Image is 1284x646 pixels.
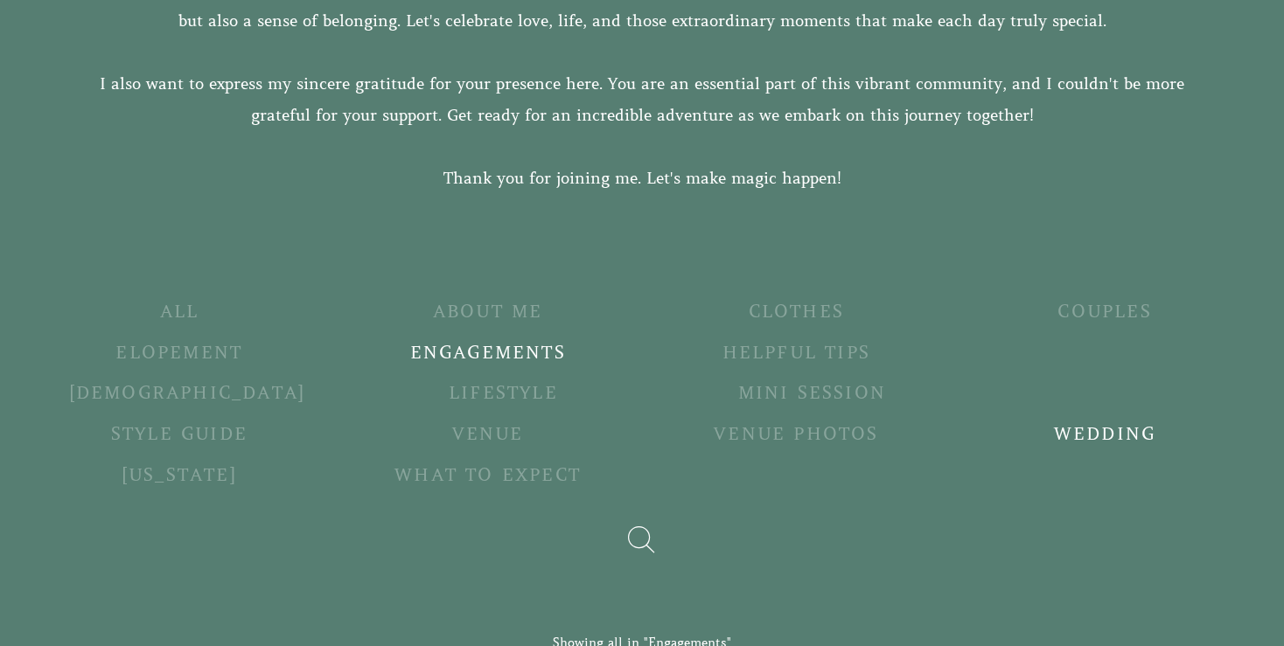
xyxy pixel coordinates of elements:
[69,342,290,365] a: Elopement
[393,382,614,406] a: lifestyle
[377,342,598,365] a: Engagements
[69,423,290,447] a: Style Guide
[69,464,290,488] a: [US_STATE]
[686,423,907,447] a: Venue Photos
[377,423,598,447] a: Venue
[686,301,907,324] a: Clothes
[701,382,923,406] a: Mini Session
[377,464,598,488] a: What to Expect
[994,423,1216,447] a: Wedding
[69,382,306,406] a: [DEMOGRAPHIC_DATA]
[377,301,598,324] a: About Me
[69,68,1216,131] p: I also want to express my sincere gratitude for your presence here. You are an essential part of ...
[994,301,1216,324] a: Couples
[69,163,1216,194] p: Thank you for joining me. Let's make magic happen!
[69,301,290,324] a: All
[686,342,907,365] a: Helpful Tips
